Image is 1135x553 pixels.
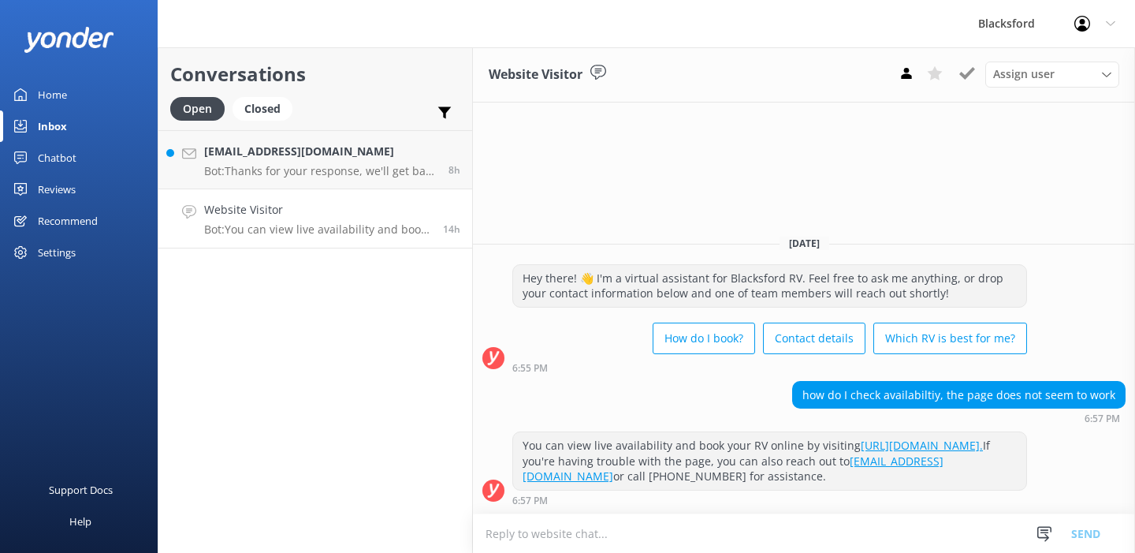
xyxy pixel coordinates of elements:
div: Home [38,79,67,110]
h3: Website Visitor [489,65,582,85]
div: Open [170,97,225,121]
button: How do I book? [653,323,755,354]
div: Assign User [985,62,1119,87]
h4: [EMAIL_ADDRESS][DOMAIN_NAME] [204,143,437,160]
div: Recommend [38,205,98,237]
div: Sep 04 2025 06:57pm (UTC -06:00) America/Chihuahua [512,495,1027,506]
div: Inbox [38,110,67,142]
div: Help [69,506,91,537]
img: yonder-white-logo.png [24,27,114,53]
a: Website VisitorBot:You can view live availability and book your RV online by visiting [URL][DOMAI... [158,189,472,248]
div: Sep 04 2025 06:55pm (UTC -06:00) America/Chihuahua [512,362,1027,373]
button: Which RV is best for me? [873,323,1027,354]
strong: 6:55 PM [512,364,548,373]
strong: 6:57 PM [1085,414,1120,424]
a: Open [170,99,233,117]
div: Hey there! 👋 I'm a virtual assistant for Blacksford RV. Feel free to ask me anything, or drop you... [513,265,1026,307]
span: Sep 05 2025 12:15am (UTC -06:00) America/Chihuahua [448,163,460,177]
p: Bot: You can view live availability and book your RV online by visiting [URL][DOMAIN_NAME]. If yo... [204,222,431,237]
a: [URL][DOMAIN_NAME]. [861,438,983,453]
div: Chatbot [38,142,76,174]
div: You can view live availability and book your RV online by visiting If you're having trouble with ... [513,432,1026,490]
span: Assign user [993,65,1055,83]
div: how do I check availabiltiy, the page does not seem to work [793,382,1125,409]
div: Reviews [38,174,76,205]
div: Settings [38,237,76,268]
span: Sep 04 2025 06:57pm (UTC -06:00) America/Chihuahua [443,222,460,236]
p: Bot: Thanks for your response, we'll get back to you as soon as we can during opening hours. [204,164,437,178]
button: Contact details [763,323,865,354]
div: Closed [233,97,292,121]
span: [DATE] [780,237,829,250]
h2: Conversations [170,59,460,89]
h4: Website Visitor [204,201,431,219]
div: Sep 04 2025 06:57pm (UTC -06:00) America/Chihuahua [792,413,1126,424]
a: [EMAIL_ADDRESS][DOMAIN_NAME]Bot:Thanks for your response, we'll get back to you as soon as we can... [158,130,472,189]
strong: 6:57 PM [512,496,548,506]
div: Support Docs [49,474,113,506]
a: Closed [233,99,300,117]
a: [EMAIL_ADDRESS][DOMAIN_NAME] [523,454,943,484]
